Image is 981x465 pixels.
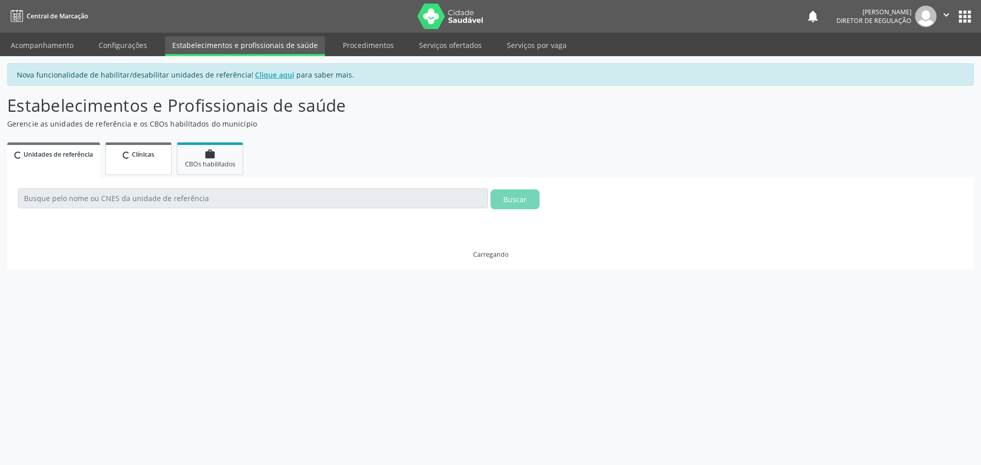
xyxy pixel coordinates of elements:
[336,36,401,54] a: Procedimentos
[941,9,952,20] i: 
[7,8,88,25] a: Central de Marcação
[7,93,684,118] p: Estabelecimentos e Profissionais de saúde
[473,250,508,259] div: Carregando
[27,12,88,20] span: Central de Marcação
[91,36,154,54] a: Configurações
[500,36,574,54] a: Serviços por vaga
[836,8,912,16] div: [PERSON_NAME]
[24,150,93,159] span: Unidades de referência
[185,160,236,168] span: CBOs habilitados
[836,16,912,25] span: Diretor de regulação
[165,36,325,56] a: Estabelecimentos e profissionais de saúde
[253,69,296,80] a: Clique aqui
[937,6,956,27] button: 
[18,188,488,208] input: Busque pelo nome ou CNES da unidade de referência
[204,149,216,160] i: work
[491,189,540,209] button: Buscar
[956,8,974,26] button: apps
[915,6,937,27] img: img
[255,70,294,80] u: Clique aqui
[4,36,81,54] a: Acompanhamento
[7,63,974,86] div: Nova funcionalidade de habilitar/desabilitar unidades de referência! para saber mais.
[806,9,820,23] button: notifications
[412,36,489,54] a: Serviços ofertados
[132,150,154,159] span: Clínicas
[7,118,684,129] p: Gerencie as unidades de referência e os CBOs habilitados do município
